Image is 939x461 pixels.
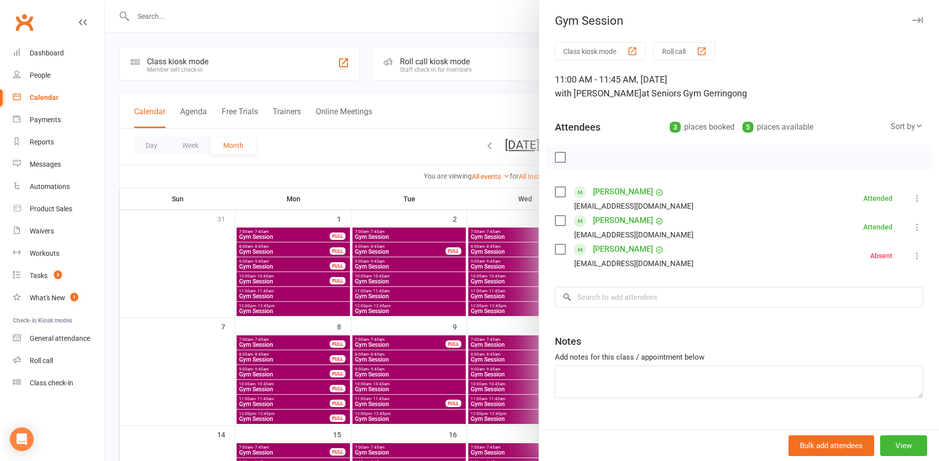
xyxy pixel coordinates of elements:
[30,138,54,146] div: Reports
[670,122,681,133] div: 3
[12,10,37,35] a: Clubworx
[13,220,104,242] a: Waivers
[539,14,939,28] div: Gym Session
[13,265,104,287] a: Tasks 3
[574,257,693,270] div: [EMAIL_ADDRESS][DOMAIN_NAME]
[555,287,923,308] input: Search to add attendees
[54,271,62,279] span: 3
[742,122,753,133] div: 5
[555,73,923,100] div: 11:00 AM - 11:45 AM, [DATE]
[555,351,923,363] div: Add notes for this class / appointment below
[593,241,653,257] a: [PERSON_NAME]
[13,109,104,131] a: Payments
[30,249,59,257] div: Workouts
[13,327,104,350] a: General attendance kiosk mode
[870,252,892,259] div: Absent
[890,120,923,133] div: Sort by
[13,176,104,198] a: Automations
[555,42,646,60] button: Class kiosk mode
[13,153,104,176] a: Messages
[30,272,48,279] div: Tasks
[742,120,813,134] div: places available
[593,213,653,229] a: [PERSON_NAME]
[863,224,892,230] div: Attended
[880,435,927,456] button: View
[863,195,892,202] div: Attended
[555,88,642,98] span: with [PERSON_NAME]
[13,242,104,265] a: Workouts
[654,42,715,60] button: Roll call
[30,357,53,365] div: Roll call
[593,184,653,200] a: [PERSON_NAME]
[30,205,72,213] div: Product Sales
[30,294,65,302] div: What's New
[574,200,693,213] div: [EMAIL_ADDRESS][DOMAIN_NAME]
[30,93,58,101] div: Calendar
[555,120,600,134] div: Attendees
[642,88,747,98] span: at Seniors Gym Gerringong
[13,42,104,64] a: Dashboard
[13,198,104,220] a: Product Sales
[10,427,34,451] div: Open Intercom Messenger
[574,229,693,241] div: [EMAIL_ADDRESS][DOMAIN_NAME]
[13,287,104,309] a: What's New1
[30,379,73,387] div: Class check-in
[30,160,61,168] div: Messages
[30,183,70,190] div: Automations
[13,64,104,87] a: People
[30,227,54,235] div: Waivers
[13,372,104,394] a: Class kiosk mode
[30,71,50,79] div: People
[13,131,104,153] a: Reports
[30,116,61,124] div: Payments
[13,87,104,109] a: Calendar
[70,293,78,301] span: 1
[555,334,581,348] div: Notes
[789,435,874,456] button: Bulk add attendees
[30,334,90,342] div: General attendance
[30,49,64,57] div: Dashboard
[13,350,104,372] a: Roll call
[670,120,735,134] div: places booked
